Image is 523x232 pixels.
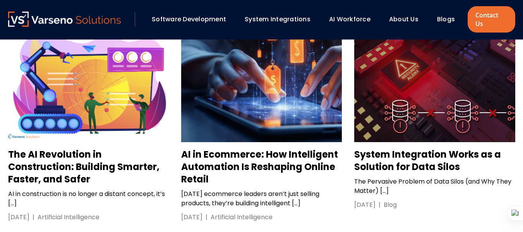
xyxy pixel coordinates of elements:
img: Varseno Solutions – Product Engineering & IT Services [8,12,121,27]
a: About Us [389,15,418,24]
div: Blogs [433,13,466,26]
p: [DATE] ecommerce leaders aren’t just selling products, they’re building intelligent […] [181,189,342,208]
img: System Integration Works as a Solution for Data Silos [354,21,515,142]
div: | [202,213,211,222]
a: Blogs [437,15,455,24]
h3: AI in Ecommerce: How Intelligent Automation Is Reshaping Online Retail [181,148,342,186]
p: AI in construction is no longer a distant concept, it’s […] [8,189,169,208]
div: Blog [384,200,397,210]
div: About Us [385,13,429,26]
div: AI Workforce [325,13,381,26]
img: The AI Revolution in Construction: Building Smarter, Faster, and Safer [8,21,169,142]
p: The Pervasive Problem of Data Silos (and Why They Matter) […] [354,177,515,196]
div: | [29,213,38,222]
a: System Integrations [245,15,310,24]
a: AI in Ecommerce: How Intelligent Automation Is Reshaping Online Retail AI in Ecommerce: How Intel... [181,21,342,222]
div: Artificial Intelligence [38,213,99,222]
a: Contact Us [468,6,515,33]
a: System Integration Works as a Solution for Data Silos System Integration Works as a Solution for ... [354,21,515,210]
div: [DATE] [8,213,29,222]
div: Software Development [148,13,237,26]
img: AI in Ecommerce: How Intelligent Automation Is Reshaping Online Retail [181,21,342,142]
div: | [376,200,384,210]
div: [DATE] [181,213,202,222]
h3: System Integration Works as a Solution for Data Silos [354,148,515,173]
div: System Integrations [241,13,321,26]
a: Software Development [152,15,226,24]
div: Artificial Intelligence [211,213,273,222]
a: The AI Revolution in Construction: Building Smarter, Faster, and Safer The AI Revolution in Const... [8,21,169,222]
h3: The AI Revolution in Construction: Building Smarter, Faster, and Safer [8,148,169,186]
div: [DATE] [354,200,376,210]
a: AI Workforce [329,15,370,24]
